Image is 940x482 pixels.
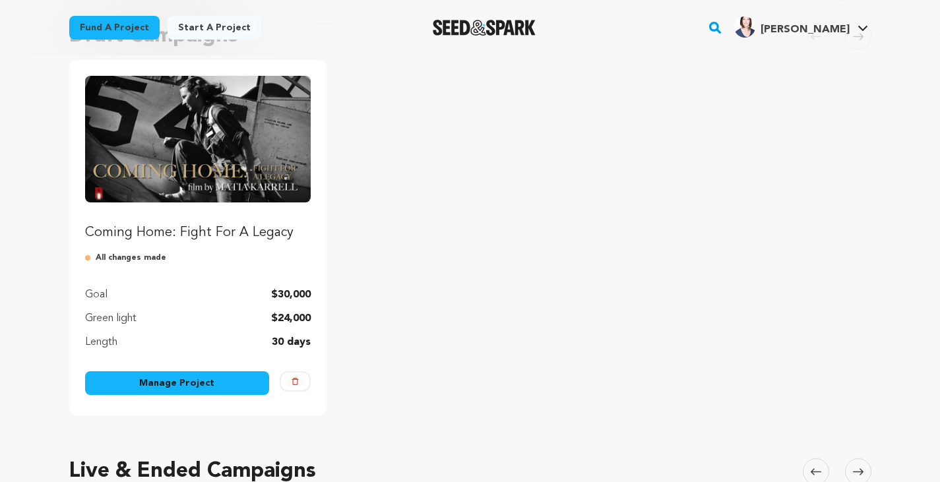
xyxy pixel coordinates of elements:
a: Seed&Spark Homepage [433,20,536,36]
a: Fund a project [69,16,160,40]
a: Start a project [168,16,261,40]
p: Green light [85,311,137,326]
div: Hilary P.'s Profile [734,16,850,38]
img: Hilary%20Prentice..png [734,16,755,38]
img: Seed&Spark Logo Dark Mode [433,20,536,36]
img: trash-empty.svg [292,378,299,385]
a: Hilary P.'s Profile [732,14,871,38]
p: Coming Home: Fight For A Legacy [85,224,311,242]
a: Manage Project [85,371,270,395]
p: All changes made [85,253,311,263]
span: [PERSON_NAME] [761,24,850,35]
img: submitted-for-review.svg [85,253,96,263]
p: 30 days [272,334,311,350]
span: Hilary P.'s Profile [732,14,871,42]
p: $24,000 [271,311,311,326]
p: Length [85,334,117,350]
a: Fund Coming Home: Fight For A Legacy [85,76,311,242]
p: Goal [85,287,108,303]
p: $30,000 [271,287,311,303]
